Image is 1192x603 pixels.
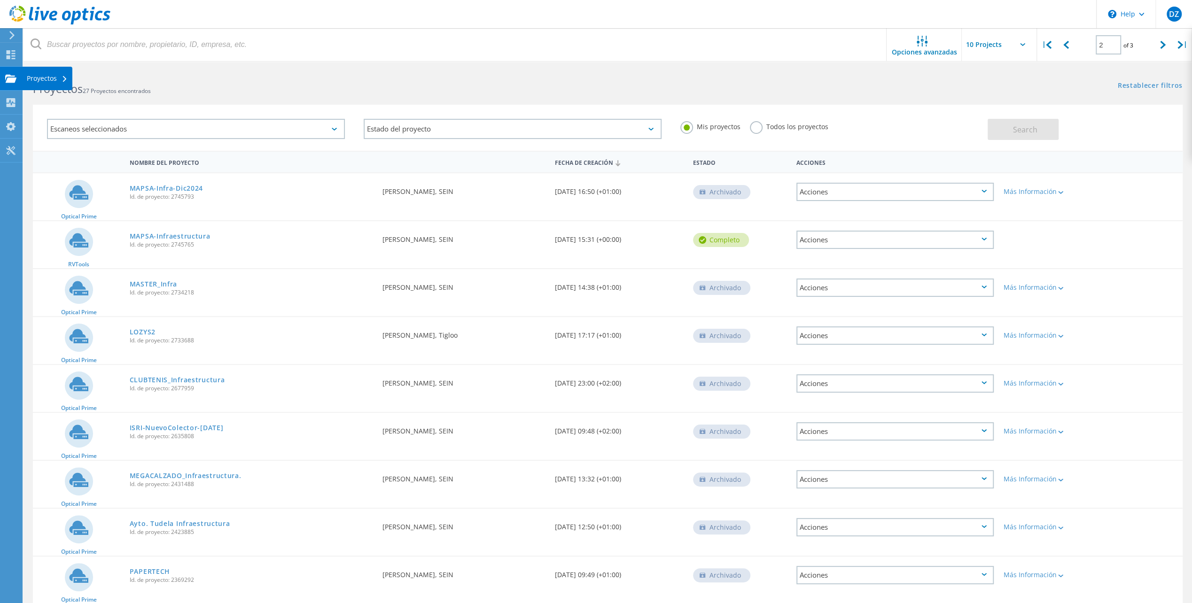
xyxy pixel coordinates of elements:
a: Ayto. Tudela Infraestructura [130,520,230,527]
span: Id. de proyecto: 2635808 [130,433,373,439]
span: RVTools [68,262,89,267]
div: [PERSON_NAME], SEIN [378,173,550,204]
div: [DATE] 17:17 (+01:00) [550,317,688,348]
div: [DATE] 23:00 (+02:00) [550,365,688,396]
div: [PERSON_NAME], SEIN [378,461,550,492]
a: LOZYS2 [130,329,156,335]
div: [DATE] 15:31 (+00:00) [550,221,688,252]
a: MAPSA-Infra-Dic2024 [130,185,203,192]
div: Archivado [693,425,750,439]
span: Id. de proyecto: 2734218 [130,290,373,295]
a: Restablecer filtros [1118,82,1183,90]
div: Más Información [1003,380,1086,387]
div: Archivado [693,472,750,487]
label: Todos los proyectos [750,121,828,130]
div: Archivado [693,329,750,343]
div: Acciones [796,183,994,201]
span: Optical Prime [61,501,97,507]
div: Acciones [796,374,994,393]
div: [PERSON_NAME], SEIN [378,557,550,588]
div: Acciones [796,518,994,536]
div: Más Información [1003,476,1086,482]
div: Acciones [796,278,994,297]
a: Live Optics Dashboard [9,20,110,26]
a: PAPERTECH [130,568,170,575]
div: Nombre del proyecto [125,153,378,170]
div: [PERSON_NAME], SEIN [378,509,550,540]
span: Search [1013,124,1037,135]
div: Acciones [796,231,994,249]
div: | [1037,28,1056,62]
div: Estado del proyecto [364,119,662,139]
div: [DATE] 14:38 (+01:00) [550,269,688,300]
span: Id. de proyecto: 2369292 [130,577,373,583]
span: 27 Proyectos encontrados [83,87,151,95]
div: Estado [688,153,792,170]
a: MEGACALZADO_Infraestructura. [130,472,242,479]
div: Más Información [1003,524,1086,530]
span: Id. de proyecto: 2431488 [130,481,373,487]
div: Acciones [796,326,994,345]
div: Acciones [796,566,994,584]
div: Acciones [796,470,994,488]
div: Fecha de creación [550,153,688,171]
div: [DATE] 12:50 (+01:00) [550,509,688,540]
span: DZ [1169,10,1179,18]
div: Acciones [792,153,998,170]
span: Optical Prime [61,597,97,603]
div: | [1173,28,1192,62]
span: of 3 [1123,41,1133,49]
span: Optical Prime [61,453,97,459]
div: [DATE] 13:32 (+01:00) [550,461,688,492]
span: Optical Prime [61,549,97,555]
a: MASTER_Infra [130,281,177,287]
span: Optical Prime [61,357,97,363]
div: Más Información [1003,572,1086,578]
div: [PERSON_NAME], SEIN [378,413,550,444]
input: Buscar proyectos por nombre, propietario, ID, empresa, etc. [23,28,887,61]
div: [PERSON_NAME], SEIN [378,269,550,300]
div: [DATE] 09:49 (+01:00) [550,557,688,588]
div: Más Información [1003,284,1086,291]
span: Opciones avanzadas [892,49,957,55]
div: [PERSON_NAME], Tigloo [378,317,550,348]
div: Archivado [693,520,750,534]
div: Más Información [1003,428,1086,434]
label: Mis proyectos [680,121,740,130]
svg: \n [1108,10,1116,18]
span: Optical Prime [61,309,97,315]
div: [DATE] 09:48 (+02:00) [550,413,688,444]
span: Id. de proyecto: 2423885 [130,529,373,535]
div: Más Información [1003,332,1086,339]
div: [DATE] 16:50 (+01:00) [550,173,688,204]
div: Acciones [796,422,994,441]
a: CLUBTENIS_Infraestructura [130,377,225,383]
a: MAPSA-Infraestructura [130,233,210,240]
span: Id. de proyecto: 2677959 [130,386,373,391]
div: Archivado [693,377,750,391]
div: Archivado [693,185,750,199]
div: Escaneos seleccionados [47,119,345,139]
span: Optical Prime [61,405,97,411]
div: completo [693,233,749,247]
span: Id. de proyecto: 2745765 [130,242,373,247]
span: Id. de proyecto: 2733688 [130,338,373,343]
div: [PERSON_NAME], SEIN [378,365,550,396]
a: ISRI-NuevoColector-[DATE] [130,425,224,431]
div: [PERSON_NAME], SEIN [378,221,550,252]
span: Id. de proyecto: 2745793 [130,194,373,200]
button: Search [988,119,1059,140]
div: Proyectos [27,75,68,82]
div: Archivado [693,281,750,295]
span: Optical Prime [61,214,97,219]
div: Más Información [1003,188,1086,195]
div: Archivado [693,568,750,582]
